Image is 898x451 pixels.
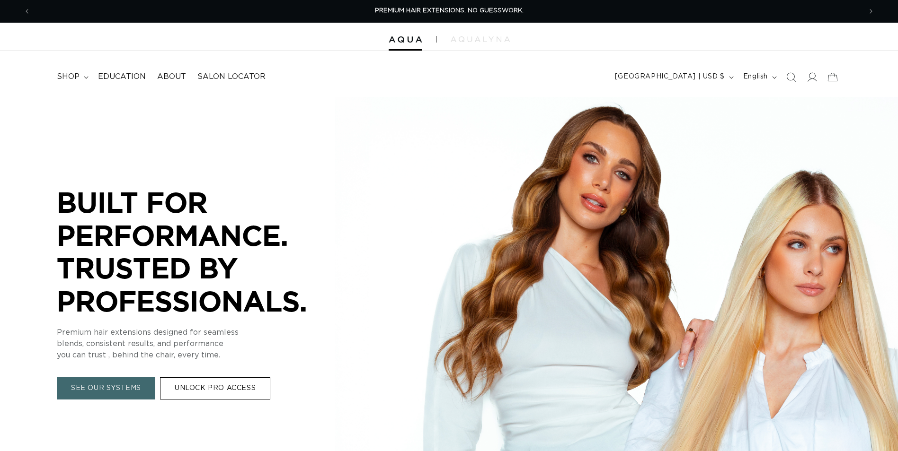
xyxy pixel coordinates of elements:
[57,72,80,82] span: shop
[375,8,524,14] span: PREMIUM HAIR EXTENSIONS. NO GUESSWORK.
[609,68,738,86] button: [GEOGRAPHIC_DATA] | USD $
[92,66,151,87] a: Education
[57,350,341,361] p: you can trust , behind the chair, every time.
[57,327,341,338] p: Premium hair extensions designed for seamless
[197,72,266,82] span: Salon Locator
[615,72,725,82] span: [GEOGRAPHIC_DATA] | USD $
[861,2,881,20] button: Next announcement
[57,186,341,317] p: BUILT FOR PERFORMANCE. TRUSTED BY PROFESSIONALS.
[157,72,186,82] span: About
[57,378,155,400] a: SEE OUR SYSTEMS
[57,338,341,350] p: blends, consistent results, and performance
[151,66,192,87] a: About
[451,36,510,42] img: aqualyna.com
[743,72,768,82] span: English
[98,72,146,82] span: Education
[389,36,422,43] img: Aqua Hair Extensions
[192,66,271,87] a: Salon Locator
[17,2,37,20] button: Previous announcement
[738,68,781,86] button: English
[160,378,270,400] a: UNLOCK PRO ACCESS
[781,67,801,87] summary: Search
[51,66,92,87] summary: shop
